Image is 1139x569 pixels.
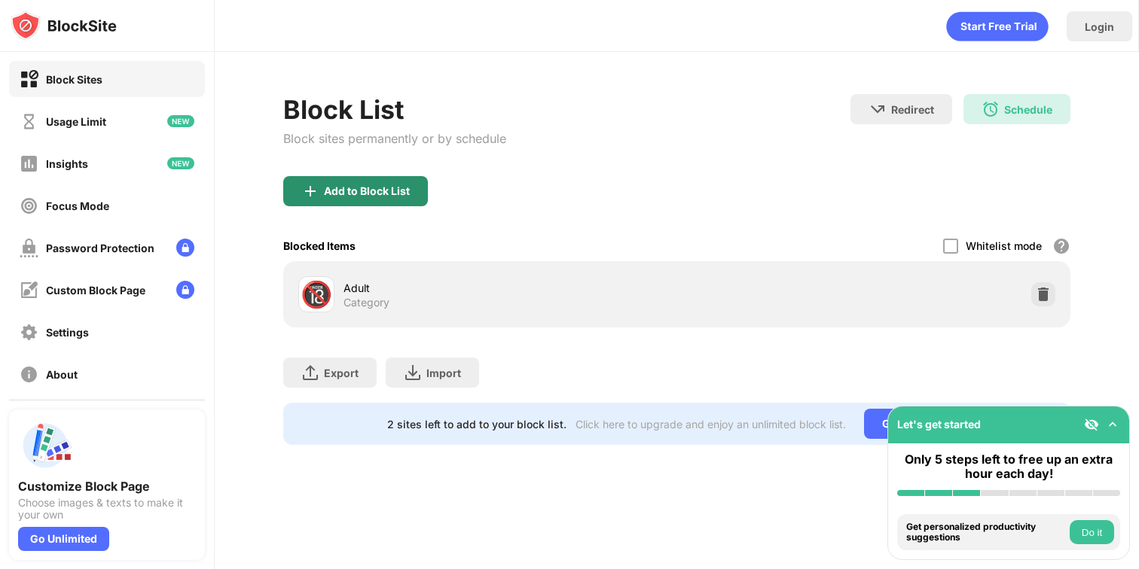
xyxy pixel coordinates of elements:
[1070,520,1114,544] button: Do it
[46,199,109,212] div: Focus Mode
[46,115,106,128] div: Usage Limit
[20,70,38,89] img: block-on.svg
[1084,417,1099,432] img: eye-not-visible.svg
[20,112,38,131] img: time-usage-off.svg
[46,242,154,254] div: Password Protection
[176,281,194,299] img: lock-menu.svg
[20,196,38,215] img: focus-off.svg
[966,239,1042,252] div: Whitelist mode
[301,279,332,310] div: 🔞
[344,280,677,296] div: Adult
[1004,103,1052,116] div: Schedule
[1105,417,1120,432] img: omni-setup-toggle.svg
[20,365,38,384] img: about-off.svg
[20,154,38,173] img: insights-off.svg
[18,497,196,521] div: Choose images & texts to make it your own
[18,418,72,473] img: push-custom-page.svg
[387,418,566,431] div: 2 sites left to add to your block list.
[11,11,117,41] img: logo-blocksite.svg
[176,239,194,257] img: lock-menu.svg
[891,103,934,116] div: Redirect
[1085,20,1114,33] div: Login
[18,527,109,551] div: Go Unlimited
[283,239,356,252] div: Blocked Items
[946,11,1049,41] div: animation
[283,131,506,146] div: Block sites permanently or by schedule
[906,522,1066,543] div: Get personalized productivity suggestions
[576,418,846,431] div: Click here to upgrade and enjoy an unlimited block list.
[20,239,38,257] img: password-protection-off.svg
[18,479,196,494] div: Customize Block Page
[864,409,967,439] div: Go Unlimited
[344,296,389,309] div: Category
[324,367,359,379] div: Export
[167,115,194,127] img: new-icon.svg
[46,73,102,86] div: Block Sites
[46,368,78,381] div: About
[167,157,194,169] img: new-icon.svg
[46,157,88,170] div: Insights
[426,367,461,379] div: Import
[20,323,38,342] img: settings-off.svg
[46,326,89,339] div: Settings
[283,94,506,125] div: Block List
[897,452,1120,481] div: Only 5 steps left to free up an extra hour each day!
[897,418,981,431] div: Let's get started
[324,185,410,197] div: Add to Block List
[20,281,38,300] img: customize-block-page-off.svg
[46,284,145,297] div: Custom Block Page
